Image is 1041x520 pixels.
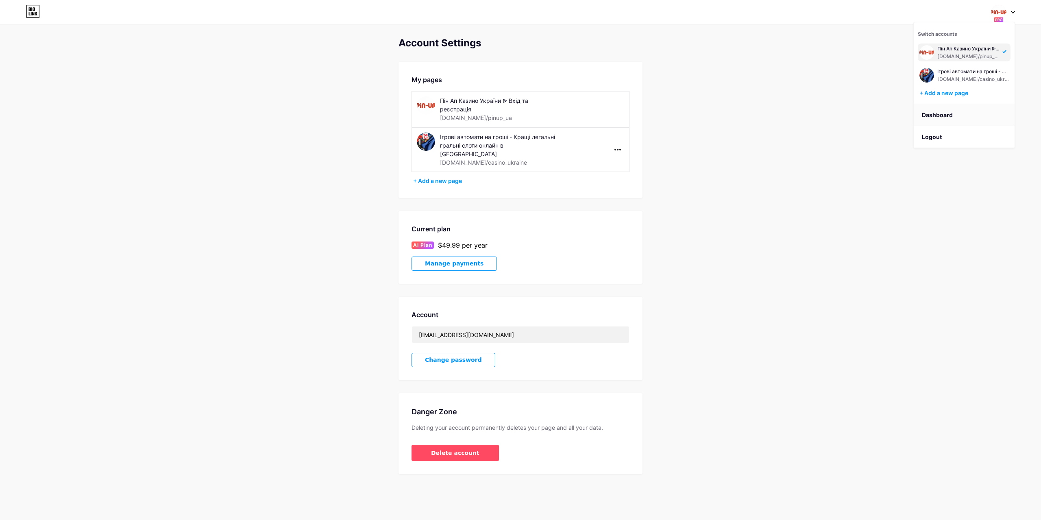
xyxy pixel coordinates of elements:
[991,4,1006,20] img: pinup_ua
[937,53,1000,60] div: [DOMAIN_NAME]/pinup_ua
[440,113,512,122] div: [DOMAIN_NAME]/pinup_ua
[413,242,432,249] span: AI Plan
[918,31,957,37] span: Switch accounts
[413,177,629,185] div: + Add a new page
[417,96,435,115] img: pinup_ua
[412,445,499,461] button: Delete account
[412,353,495,367] button: Change password
[412,424,629,432] div: Deleting your account permanently deletes your page and all your data.
[425,260,483,267] span: Manage payments
[412,257,497,271] button: Manage payments
[412,310,629,320] div: Account
[937,76,1009,83] div: [DOMAIN_NAME]/casino_ukraine
[438,240,488,250] div: $49.99 per year
[412,406,629,417] div: Danger Zone
[412,224,629,234] div: Current plan
[399,37,642,49] div: Account Settings
[914,126,1015,148] li: Logout
[440,96,555,113] div: Пін Ап Казино України ᐉ Вхід та реєстрація
[937,46,1000,52] div: Пін Ап Казино України ᐉ Вхід та реєстрація
[425,357,482,363] span: Change password
[914,104,1015,126] a: Dashboard
[412,326,629,343] input: Email
[919,89,1011,97] div: + Add a new page
[440,158,527,167] div: [DOMAIN_NAME]/casino_ukraine
[417,133,435,151] img: casino_ukraine
[919,45,934,60] img: pinup_ua
[431,449,479,457] span: Delete account
[937,68,1009,75] div: Ігрові автомати на гроші - Кращі легальні гральні слоти онлайн в [GEOGRAPHIC_DATA]
[440,133,555,158] div: Ігрові автомати на гроші - Кращі легальні гральні слоти онлайн в [GEOGRAPHIC_DATA]
[412,75,629,85] div: My pages
[919,68,934,83] img: pinup_ua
